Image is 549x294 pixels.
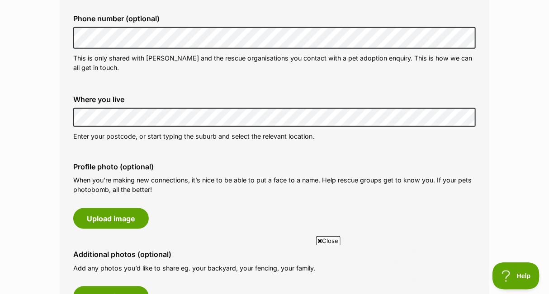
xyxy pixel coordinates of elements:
p: Enter your postcode, or start typing the suburb and select the relevant location. [73,131,476,141]
p: This is only shared with [PERSON_NAME] and the rescue organisations you contact with a pet adopti... [73,53,476,73]
span: Close [316,236,341,245]
iframe: Advertisement [110,249,439,289]
label: Profile photo (optional) [73,163,476,171]
button: Upload image [73,208,149,229]
p: When you’re making new connections, it’s nice to be able to put a face to a name. Help rescue gro... [73,175,476,195]
p: Add any photos you’d like to share eg. your backyard, your fencing, your family. [73,263,476,273]
label: Where you live [73,95,476,103]
label: Phone number (optional) [73,14,476,23]
iframe: Help Scout Beacon - Open [492,262,540,289]
label: Additional photos (optional) [73,250,476,258]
